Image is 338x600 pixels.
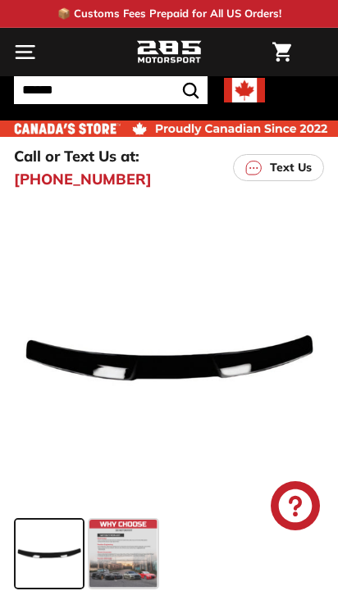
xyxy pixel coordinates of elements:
a: Text Us [233,154,324,181]
p: Text Us [270,159,312,176]
img: Logo_285_Motorsport_areodynamics_components [136,39,202,66]
p: 📦 Customs Fees Prepaid for All US Orders! [57,6,281,22]
a: Cart [264,29,299,75]
inbox-online-store-chat: Shopify online store chat [266,481,325,534]
input: Search [14,76,208,104]
p: Call or Text Us at: [14,145,139,167]
a: [PHONE_NUMBER] [14,168,152,190]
